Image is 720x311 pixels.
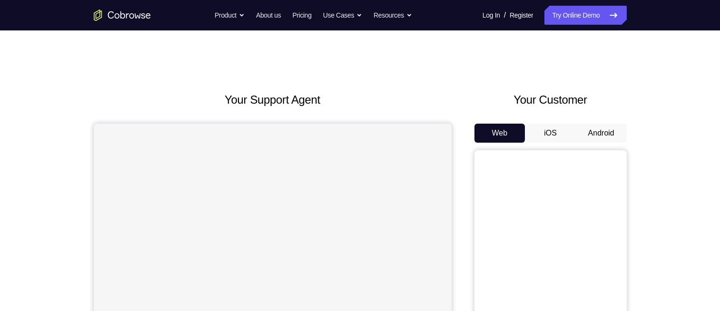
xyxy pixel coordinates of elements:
button: iOS [525,124,576,143]
a: Pricing [292,6,311,25]
h2: Your Support Agent [94,91,452,108]
h2: Your Customer [474,91,627,108]
span: / [504,10,506,21]
button: Use Cases [323,6,362,25]
a: About us [256,6,281,25]
button: Resources [374,6,412,25]
button: Android [576,124,627,143]
a: Log In [483,6,500,25]
a: Try Online Demo [544,6,626,25]
a: Go to the home page [94,10,151,21]
button: Product [215,6,245,25]
button: Web [474,124,525,143]
a: Register [510,6,533,25]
